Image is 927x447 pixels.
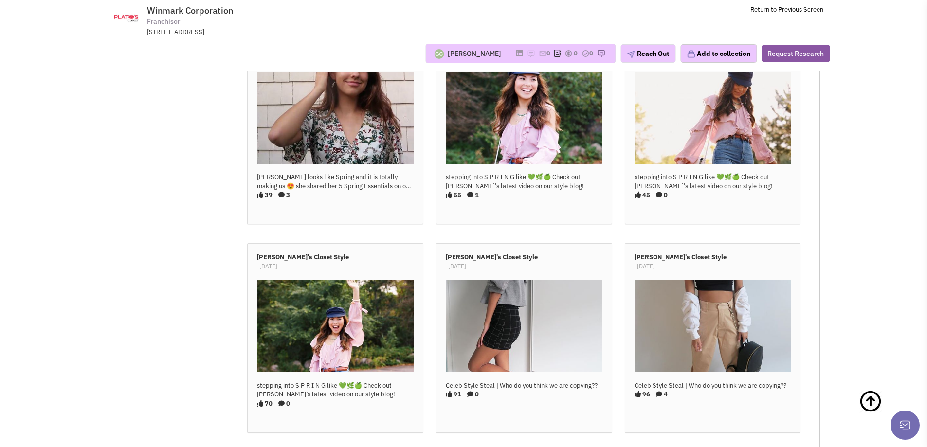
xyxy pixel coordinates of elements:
b: 91 [454,390,461,398]
div: stepping into S P R I N G like 💚🌿🍏 Check out [PERSON_NAME]’s latest video on our style blog! [446,173,602,191]
img: 7xC-FUC-AEKInU2D2-K4nw.jpg [635,72,791,164]
img: TaskCount.png [582,50,589,57]
b: 96 [642,390,650,398]
img: L0ZBq4nPyUOZ99VMB6mALQ.jpg [446,72,602,164]
span: 0 [574,49,578,57]
img: plane.png [627,51,635,58]
span: [DATE] [446,262,466,269]
div: [STREET_ADDRESS] [147,28,401,37]
b: 70 [265,399,273,408]
span: 0 [589,49,593,57]
div: stepping into S P R I N G like 💚🌿🍏 Check out [PERSON_NAME]’s latest video on our style blog! [257,381,414,399]
img: P1D0j8aOlESTuDJvEY7TqQ.jpg [257,280,414,372]
img: rk7Ihlu0KUi3cD_r-S6cLg.jpg [635,280,791,372]
b: 4 [664,390,668,398]
b: 39 [265,191,273,199]
b: [PERSON_NAME]'s Closet Style [257,253,349,261]
button: Request Research [762,45,830,62]
img: research-icon.png [597,50,605,57]
a: Return to Previous Screen [750,5,823,14]
img: RAjfkaUR60SQJB2ZuFfr3Q.jpg [257,72,414,164]
div: Celeb Style Steal | Who do you think we are copying?? [635,381,791,391]
span: Winmark Corporation [147,5,233,16]
b: 3 [286,191,290,199]
span: 0 [546,49,550,57]
b: [PERSON_NAME]'s Closet Style [446,253,538,261]
img: icon-note.png [527,50,535,57]
b: [PERSON_NAME]'s Closet Style [635,253,727,261]
b: 55 [454,191,461,199]
b: 0 [664,191,668,199]
b: 45 [642,191,650,199]
div: Celeb Style Steal | Who do you think we are copying?? [446,381,602,391]
span: Elena looks like Spring and it is totally making us 😍 she shared her 5 Spring Essentials on our Y... [257,173,412,199]
a: Back To Top [859,380,908,443]
b: 0 [286,399,290,408]
img: icon-email-active-16.png [539,50,546,57]
div: [PERSON_NAME] [448,49,501,58]
img: icon-collection-lavender.png [687,50,695,58]
button: Reach Out [620,44,675,63]
b: 1 [475,191,479,199]
b: 0 [475,390,479,398]
span: [DATE] [635,262,655,269]
span: Franchisor [147,17,180,27]
span: [DATE] [257,262,277,269]
img: uJegO-bAQ0CndZV1B6powQ.jpg [446,280,602,372]
div: stepping into S P R I N G like 💚🌿🍏 Check out [PERSON_NAME]’s latest video on our style blog! [635,173,791,191]
img: icon-dealamount.png [564,50,572,57]
button: Add to collection [680,44,757,63]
